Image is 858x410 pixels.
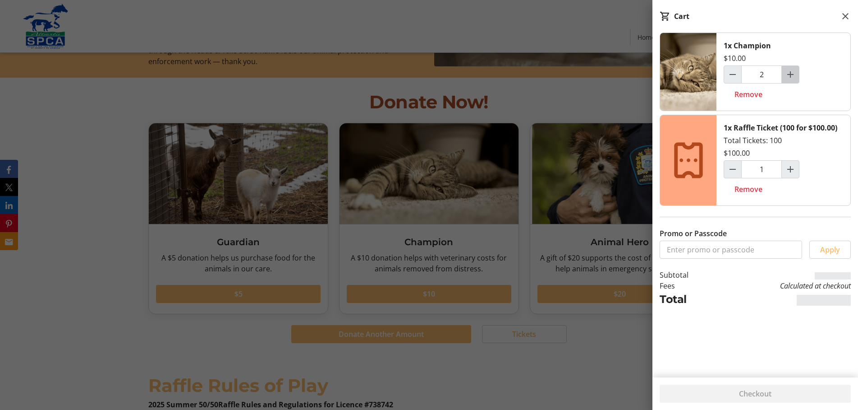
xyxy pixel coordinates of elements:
td: Fees [660,280,715,291]
span: Remove [734,184,762,195]
button: Decrement by one [724,66,741,83]
div: $10.00 [724,53,746,64]
td: Total [660,291,715,307]
input: Champion Quantity [741,65,782,84]
div: Total Tickets: 100 [716,115,850,205]
button: Apply [809,241,851,259]
span: Apply [820,244,840,255]
div: 1x Raffle Ticket (100 for $100.00) [724,122,837,133]
td: Subtotal [660,270,715,280]
label: Promo or Passcode [660,228,727,239]
button: Remove [724,85,773,103]
input: Enter promo or passcode [660,241,802,259]
td: Calculated at checkout [715,280,851,291]
div: $100.00 [724,148,750,158]
input: Raffle Ticket (100 for $100.00) Quantity [741,160,782,178]
button: Increment by one [782,161,799,178]
button: Increment by one [782,66,799,83]
button: Remove [724,180,773,198]
div: Cart [674,11,689,22]
div: 1x Champion [724,40,771,51]
span: Remove [734,89,762,100]
button: Decrement by one [724,161,741,178]
img: Champion [660,33,716,111]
